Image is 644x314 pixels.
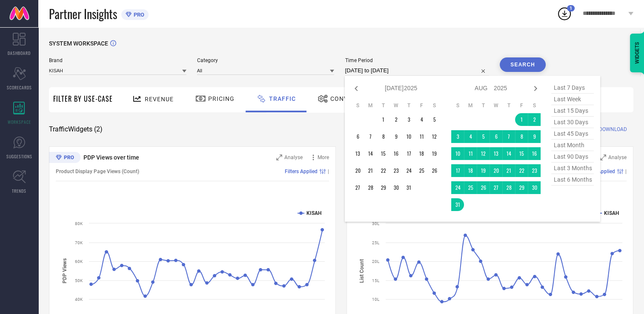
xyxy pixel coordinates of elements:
text: KISAH [604,210,619,216]
div: Open download list [557,6,572,21]
td: Tue Jul 22 2025 [377,164,389,177]
span: SYSTEM WORKSPACE [49,40,108,47]
text: 40K [75,297,83,302]
td: Sun Aug 24 2025 [451,181,464,194]
text: 60K [75,259,83,264]
td: Sat Aug 02 2025 [528,113,541,126]
span: TRENDS [12,188,26,194]
span: WORKSPACE [8,119,31,125]
div: Next month [530,83,541,94]
td: Mon Jul 21 2025 [364,164,377,177]
th: Sunday [351,102,364,109]
span: | [625,168,627,174]
th: Tuesday [477,102,489,109]
span: Traffic Widgets ( 2 ) [49,125,103,134]
span: last 30 days [551,117,594,128]
td: Tue Jul 01 2025 [377,113,389,126]
td: Thu Jul 17 2025 [402,147,415,160]
td: Wed Aug 20 2025 [489,164,502,177]
span: Pricing [208,95,235,102]
td: Sun Jul 13 2025 [351,147,364,160]
span: Category [197,57,335,63]
td: Sat Aug 09 2025 [528,130,541,143]
span: Time Period [345,57,489,63]
th: Friday [415,102,428,109]
tspan: List Count [359,259,365,283]
td: Thu Jul 24 2025 [402,164,415,177]
td: Sat Jul 05 2025 [428,113,441,126]
td: Thu Aug 14 2025 [502,147,515,160]
span: last 15 days [551,105,594,117]
text: 50K [75,278,83,283]
text: 30L [372,221,380,226]
td: Wed Jul 23 2025 [389,164,402,177]
td: Sun Aug 03 2025 [451,130,464,143]
svg: Zoom [600,154,606,160]
td: Sun Jul 27 2025 [351,181,364,194]
td: Sat Aug 16 2025 [528,147,541,160]
span: DOWNLOAD [599,125,627,134]
span: PDP Views over time [83,154,139,161]
text: 80K [75,221,83,226]
td: Sun Aug 17 2025 [451,164,464,177]
td: Thu Jul 03 2025 [402,113,415,126]
td: Thu Jul 10 2025 [402,130,415,143]
td: Sun Jul 06 2025 [351,130,364,143]
th: Thursday [402,102,415,109]
td: Sat Jul 26 2025 [428,164,441,177]
td: Tue Jul 15 2025 [377,147,389,160]
td: Sat Jul 12 2025 [428,130,441,143]
th: Saturday [528,102,541,109]
td: Wed Jul 02 2025 [389,113,402,126]
input: Select time period [345,66,489,76]
span: last 45 days [551,128,594,140]
text: 25L [372,240,380,245]
text: KISAH [306,210,321,216]
span: 1 [570,6,572,11]
span: last 7 days [551,82,594,94]
td: Fri Aug 15 2025 [515,147,528,160]
span: Analyse [608,154,627,160]
span: Analyse [284,154,303,160]
td: Fri Aug 01 2025 [515,113,528,126]
td: Sun Aug 10 2025 [451,147,464,160]
td: Fri Jul 04 2025 [415,113,428,126]
text: 20L [372,259,380,264]
td: Mon Aug 25 2025 [464,181,477,194]
span: Revenue [145,96,174,103]
span: PRO [132,11,144,18]
span: last 6 months [551,174,594,186]
td: Sat Jul 19 2025 [428,147,441,160]
td: Wed Jul 09 2025 [389,130,402,143]
span: last week [551,94,594,105]
span: Traffic [269,95,296,102]
button: Search [500,57,546,72]
td: Thu Aug 21 2025 [502,164,515,177]
span: Partner Insights [49,5,117,23]
div: Previous month [351,83,361,94]
td: Mon Aug 04 2025 [464,130,477,143]
span: Filter By Use-Case [53,94,113,104]
span: last 90 days [551,151,594,163]
td: Thu Aug 07 2025 [502,130,515,143]
td: Mon Aug 11 2025 [464,147,477,160]
td: Fri Jul 18 2025 [415,147,428,160]
th: Tuesday [377,102,389,109]
td: Thu Aug 28 2025 [502,181,515,194]
td: Tue Aug 26 2025 [477,181,489,194]
th: Sunday [451,102,464,109]
td: Fri Jul 25 2025 [415,164,428,177]
span: Brand [49,57,186,63]
span: DASHBOARD [8,50,31,56]
tspan: PDP Views [62,258,68,283]
th: Thursday [502,102,515,109]
text: 15L [372,278,380,283]
td: Tue Jul 29 2025 [377,181,389,194]
td: Wed Aug 27 2025 [489,181,502,194]
td: Wed Aug 13 2025 [489,147,502,160]
span: Conversion [330,95,372,102]
td: Tue Aug 05 2025 [477,130,489,143]
td: Fri Aug 22 2025 [515,164,528,177]
td: Tue Aug 19 2025 [477,164,489,177]
td: Mon Aug 18 2025 [464,164,477,177]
